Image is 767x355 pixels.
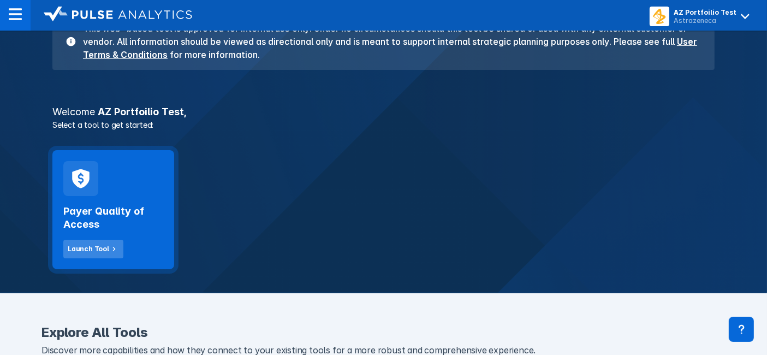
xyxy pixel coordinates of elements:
img: menu--horizontal.svg [9,8,22,21]
h2: Payer Quality of Access [63,205,163,231]
span: Welcome [52,106,95,117]
div: Launch Tool [68,244,109,254]
p: Select a tool to get started: [46,119,721,131]
h3: This web-based tool is approved for internal use only. Under no circumstances should this tool be... [76,22,701,61]
h3: AZ Portfoilio Test , [46,107,721,117]
div: Contact Support [729,317,754,342]
button: Launch Tool [63,240,123,258]
h2: Explore All Tools [41,326,726,339]
div: AZ Portfoilio Test [674,8,736,16]
img: logo [44,7,192,22]
a: Payer Quality of AccessLaunch Tool [52,150,174,269]
a: logo [31,7,192,24]
div: Astrazeneca [674,16,736,25]
img: menu button [652,9,667,24]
